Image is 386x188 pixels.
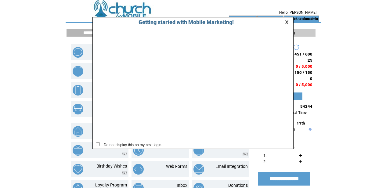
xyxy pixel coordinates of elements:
span: Hello [PERSON_NAME] [279,10,316,15]
img: video.png [122,172,127,175]
img: backArrow.gif [285,16,289,21]
span: 11th [297,121,305,125]
img: help.gif [307,128,312,131]
img: video.png [122,153,127,156]
img: mobile-websites.png [73,85,83,96]
img: vehicle-listing.png [73,104,83,114]
a: Email Integration [215,164,248,169]
a: Donations [228,183,248,188]
span: Do not display this on my next login. [101,143,162,147]
span: 25 [308,58,312,63]
span: 54244 [300,104,312,109]
img: property-listing.png [73,126,83,137]
span: 2. [263,159,266,164]
span: 0 / 5,000 [296,64,312,69]
span: Central Time [285,110,307,115]
img: birthday-wishes.png [73,164,83,175]
img: text-to-screen.png [73,145,83,156]
span: 150 / 150 [294,70,312,75]
span: Getting started with Mobile Marketing! [132,19,234,25]
img: text-blast.png [73,47,83,58]
img: email-integration.png [193,164,204,175]
img: contact_us_icon.gif [260,16,265,21]
a: Birthday Wishes [96,164,127,168]
span: 1. [263,153,266,158]
img: scheduled-tasks.png [133,145,144,156]
img: text-to-win.png [193,145,204,156]
img: video.png [243,153,248,156]
a: Back to sbmadmin [290,17,318,21]
a: Inbox [177,183,187,188]
span: 451 / 600 [294,52,312,56]
span: 0 / 5,000 [296,82,312,87]
img: web-forms.png [133,164,144,175]
a: Loyalty Program [95,183,127,187]
a: Web Forms [166,164,187,169]
img: account_icon.gif [236,16,240,21]
img: mobile-coupons.png [73,66,83,77]
span: 0 [310,76,312,81]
